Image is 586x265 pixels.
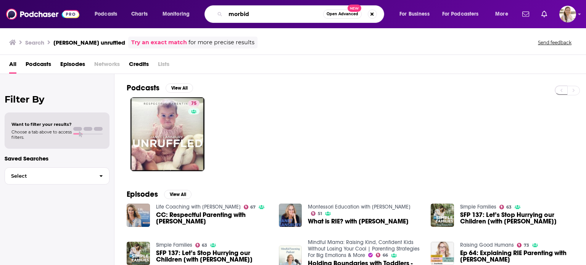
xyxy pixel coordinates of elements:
span: What is RIE? with [PERSON_NAME] [308,218,409,225]
a: 75 [130,97,204,171]
a: What is RIE? with Janet Lansbury [308,218,409,225]
div: Search podcasts, credits, & more... [212,5,391,23]
a: 66 [376,253,388,257]
span: 73 [524,244,529,247]
img: SFP 137: Let’s Stop Hurrying our Children [with Janet Lansbury] [127,242,150,265]
span: Networks [94,58,120,74]
img: User Profile [559,6,576,22]
img: Ep 64: Explaining RIE Parenting with Janet Lansbury [431,242,454,265]
p: Saved Searches [5,155,109,162]
span: for more precise results [188,38,254,47]
span: More [495,9,508,19]
span: Monitoring [163,9,190,19]
img: CC: Respectful Parenting with Janet Lansbury [127,204,150,227]
a: 67 [244,205,256,209]
img: SFP 137: Let’s Stop Hurrying our Children [with Janet Lansbury] [431,204,454,227]
h2: Podcasts [127,83,159,93]
span: 63 [506,206,512,209]
button: Send feedback [536,39,574,46]
h2: Filter By [5,94,109,105]
span: Podcasts [95,9,117,19]
img: What is RIE? with Janet Lansbury [279,204,302,227]
button: View All [164,190,192,199]
a: Charts [126,8,152,20]
span: Open Advanced [327,12,358,16]
a: Raising Good Humans [460,242,514,248]
button: Open AdvancedNew [323,10,362,19]
a: 75 [188,100,200,106]
button: open menu [437,8,490,20]
span: SFP 137: Let’s Stop Hurrying our Children [with [PERSON_NAME]] [156,250,270,263]
span: For Podcasters [442,9,479,19]
span: For Business [399,9,430,19]
span: 75 [191,100,196,108]
span: Ep 64: Explaining RIE Parenting with [PERSON_NAME] [460,250,574,263]
a: Show notifications dropdown [519,8,532,21]
a: 63 [195,243,208,247]
a: PodcastsView All [127,83,193,93]
span: 51 [318,212,322,215]
h3: Search [25,39,44,46]
h2: Episodes [127,190,158,199]
button: Select [5,167,109,185]
span: Lists [158,58,169,74]
a: Episodes [60,58,85,74]
button: open menu [490,8,518,20]
img: Podchaser - Follow, Share and Rate Podcasts [6,7,79,21]
span: SFP 137: Let’s Stop Hurrying our Children [with [PERSON_NAME]] [460,212,574,225]
span: Charts [131,9,148,19]
button: open menu [394,8,439,20]
a: Podcasts [26,58,51,74]
a: SFP 137: Let’s Stop Hurrying our Children [with Janet Lansbury] [156,250,270,263]
a: CC: Respectful Parenting with Janet Lansbury [156,212,270,225]
a: Montessori Education with Jesse McCarthy [308,204,411,210]
a: Simple Families [460,204,496,210]
h3: [PERSON_NAME] unruffled [53,39,125,46]
button: open menu [89,8,127,20]
a: 63 [499,205,512,209]
a: EpisodesView All [127,190,192,199]
span: Want to filter your results? [11,122,72,127]
span: Select [5,173,93,178]
span: Logged in as acquavie [559,6,576,22]
a: Simple Families [156,242,192,248]
button: View All [166,84,193,93]
a: Show notifications dropdown [538,8,550,21]
span: CC: Respectful Parenting with [PERSON_NAME] [156,212,270,225]
a: Try an exact match [131,38,187,47]
a: SFP 137: Let’s Stop Hurrying our Children [with Janet Lansbury] [460,212,574,225]
span: 67 [250,206,256,209]
input: Search podcasts, credits, & more... [225,8,323,20]
a: Mindful Mama: Raising Kind, Confident Kids Without Losing Your Cool | Parenting Strategies For Bi... [308,239,420,259]
span: 63 [202,244,207,247]
span: 66 [383,254,388,257]
a: 51 [311,211,322,216]
a: Credits [129,58,149,74]
a: 73 [517,243,529,247]
span: Choose a tab above to access filters. [11,129,72,140]
button: Show profile menu [559,6,576,22]
button: open menu [157,8,200,20]
a: All [9,58,16,74]
a: Ep 64: Explaining RIE Parenting with Janet Lansbury [460,250,574,263]
a: Life Coaching with Christine Hassler [156,204,241,210]
span: New [348,5,361,12]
